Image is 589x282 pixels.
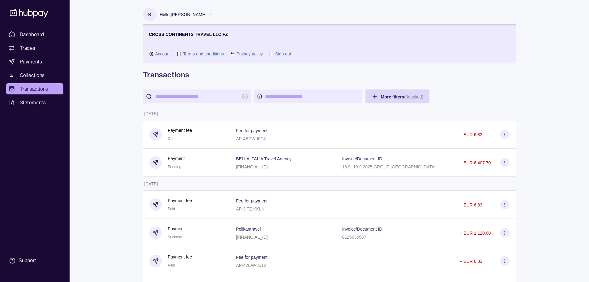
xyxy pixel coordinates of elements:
p: 16.9.-19.9.2025 GROUP [GEOGRAPHIC_DATA] [342,164,436,169]
span: Paid [168,263,175,267]
p: Payment fee [168,197,192,204]
p: − EUR 6.83 [460,202,482,207]
span: Due [168,137,175,141]
span: Pending [168,165,181,169]
p: CROSS CONTINENTS TRAVEL LLC FZ [149,31,228,38]
p: Pelikantravel [236,227,261,232]
p: Hello, [PERSON_NAME] [160,11,207,18]
span: Dashboard [20,31,44,38]
p: AP-42EW-851Z [236,263,266,268]
p: Payment fee [168,254,192,260]
a: Sign out [275,50,291,57]
h1: Transactions [143,70,516,80]
a: Account [155,50,171,57]
a: Trades [6,42,63,54]
p: BELLA ITALIA Travel Agency [236,156,292,161]
span: More filters [381,94,424,99]
div: Support [19,257,36,264]
p: Payment [168,225,185,232]
span: Collections [20,72,45,79]
p: Invoice/Document ID [342,156,382,161]
span: Paid [168,207,175,211]
a: Statements [6,97,63,108]
p: − EUR 6,407.70 [460,160,491,165]
p: Fee for payment [236,255,267,260]
a: Payments [6,56,63,67]
a: Dashboard [6,29,63,40]
p: Fee for payment [236,128,267,133]
span: Trades [20,44,35,52]
p: Payment [168,155,185,162]
a: Support [6,254,63,267]
p: 8125036587 [342,235,366,240]
p: Invoice/Document ID [342,227,382,232]
span: Success [168,235,182,239]
p: [DATE] [144,181,158,186]
p: − EUR 6.83 [460,132,482,137]
p: Payment fee [168,127,192,134]
input: search [155,89,239,103]
p: AP-JIFZ-KKLN [236,206,265,211]
p: B [148,11,151,18]
a: Collections [6,70,63,81]
button: More filters(0applied) [365,89,430,103]
span: Statements [20,99,46,106]
p: Fee for payment [236,198,267,203]
a: Terms and conditions [183,50,224,57]
p: [FINANCIAL_ID] [236,235,268,240]
span: Payments [20,58,42,65]
p: − EUR 6.83 [460,259,482,264]
p: [DATE] [144,111,158,116]
span: Transactions [20,85,48,93]
p: AP-4BPW-I6GZ [236,136,267,141]
a: Transactions [6,83,63,94]
p: [FINANCIAL_ID] [236,164,268,169]
p: ( 0 applied) [404,94,423,99]
a: Privacy policy [236,50,263,57]
p: − EUR 1,120.00 [460,231,491,236]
